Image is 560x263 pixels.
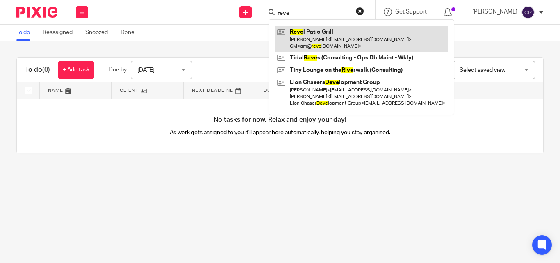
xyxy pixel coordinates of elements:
[148,128,412,137] p: As work gets assigned to you it'll appear here automatically, helping you stay organised.
[16,25,36,41] a: To do
[472,8,517,16] p: [PERSON_NAME]
[109,66,127,74] p: Due by
[277,10,351,17] input: Search
[16,7,57,18] img: Pixie
[43,25,79,41] a: Reassigned
[58,61,94,79] a: + Add task
[356,7,364,15] button: Clear
[460,67,505,73] span: Select saved view
[395,9,427,15] span: Get Support
[25,66,50,74] h1: To do
[42,66,50,73] span: (0)
[85,25,114,41] a: Snoozed
[521,6,535,19] img: svg%3E
[17,116,543,124] h4: No tasks for now. Relax and enjoy your day!
[137,67,155,73] span: [DATE]
[121,25,141,41] a: Done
